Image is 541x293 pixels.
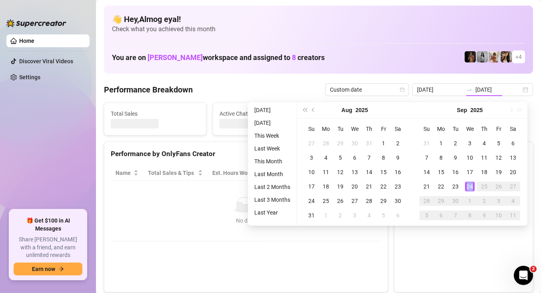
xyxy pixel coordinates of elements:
[330,84,404,96] span: Custom date
[148,169,196,177] span: Total Sales & Tips
[489,51,500,62] img: Green
[475,85,521,94] input: End date
[477,51,488,62] img: A
[212,169,261,177] div: Est. Hours Worked
[530,266,537,272] span: 2
[111,149,381,159] div: Performance by OnlyFans Creator
[19,74,40,80] a: Settings
[14,236,82,259] span: Share [PERSON_NAME] with a friend, and earn unlimited rewards
[112,25,525,34] span: Check what you achieved this month
[148,53,203,62] span: [PERSON_NAME]
[272,165,321,181] th: Sales / Hour
[14,263,82,275] button: Earn nowarrow-right
[292,53,296,62] span: 8
[111,165,143,181] th: Name
[119,216,373,225] div: No data
[466,86,472,93] span: swap-right
[112,53,325,62] h1: You are on workspace and assigned to creators
[143,165,208,181] th: Total Sales & Tips
[220,109,308,118] span: Active Chats
[19,58,73,64] a: Discover Viral Videos
[112,14,525,25] h4: 👋 Hey, Almog eyal !
[116,169,132,177] span: Name
[111,109,200,118] span: Total Sales
[104,84,193,95] h4: Performance Breakdown
[58,266,64,272] span: arrow-right
[514,266,533,285] iframe: Intercom live chat
[6,19,66,27] img: logo-BBDzfeDw.svg
[466,86,472,93] span: to
[501,51,512,62] img: AD
[32,266,55,272] span: Earn now
[417,85,463,94] input: Start date
[14,217,82,233] span: 🎁 Get $100 in AI Messages
[277,169,309,177] span: Sales / Hour
[401,149,526,159] div: Sales by OnlyFans Creator
[326,169,370,177] span: Chat Conversion
[19,38,34,44] a: Home
[465,51,476,62] img: D
[329,109,417,118] span: Messages Sent
[515,52,522,61] span: + 4
[400,87,405,92] span: calendar
[321,165,381,181] th: Chat Conversion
